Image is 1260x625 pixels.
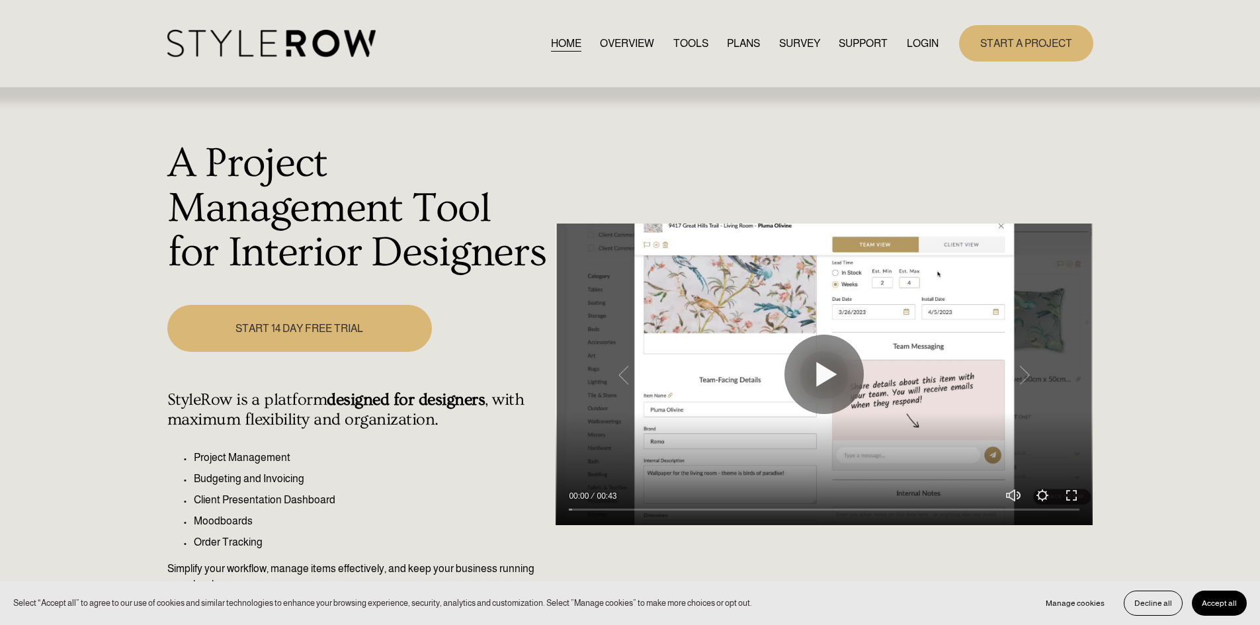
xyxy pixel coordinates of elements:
[167,305,432,352] a: START 14 DAY FREE TRIAL
[784,335,864,414] button: Play
[959,25,1093,62] a: START A PROJECT
[592,489,620,503] div: Duration
[327,390,485,409] strong: designed for designers
[569,489,592,503] div: Current time
[779,34,820,52] a: SURVEY
[194,471,549,487] p: Budgeting and Invoicing
[727,34,760,52] a: PLANS
[600,34,654,52] a: OVERVIEW
[194,534,549,550] p: Order Tracking
[167,142,549,276] h1: A Project Management Tool for Interior Designers
[1192,591,1247,616] button: Accept all
[1202,599,1237,608] span: Accept all
[167,390,549,430] h4: StyleRow is a platform , with maximum flexibility and organization.
[194,492,549,508] p: Client Presentation Dashboard
[167,30,376,57] img: StyleRow
[907,34,939,52] a: LOGIN
[167,561,549,593] p: Simplify your workflow, manage items effectively, and keep your business running seamlessly.
[569,505,1079,515] input: Seek
[1036,591,1114,616] button: Manage cookies
[839,36,888,52] span: SUPPORT
[673,34,708,52] a: TOOLS
[194,450,549,466] p: Project Management
[551,34,581,52] a: HOME
[1134,599,1172,608] span: Decline all
[1124,591,1183,616] button: Decline all
[194,513,549,529] p: Moodboards
[13,597,752,609] p: Select “Accept all” to agree to our use of cookies and similar technologies to enhance your brows...
[1046,599,1105,608] span: Manage cookies
[839,34,888,52] a: folder dropdown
